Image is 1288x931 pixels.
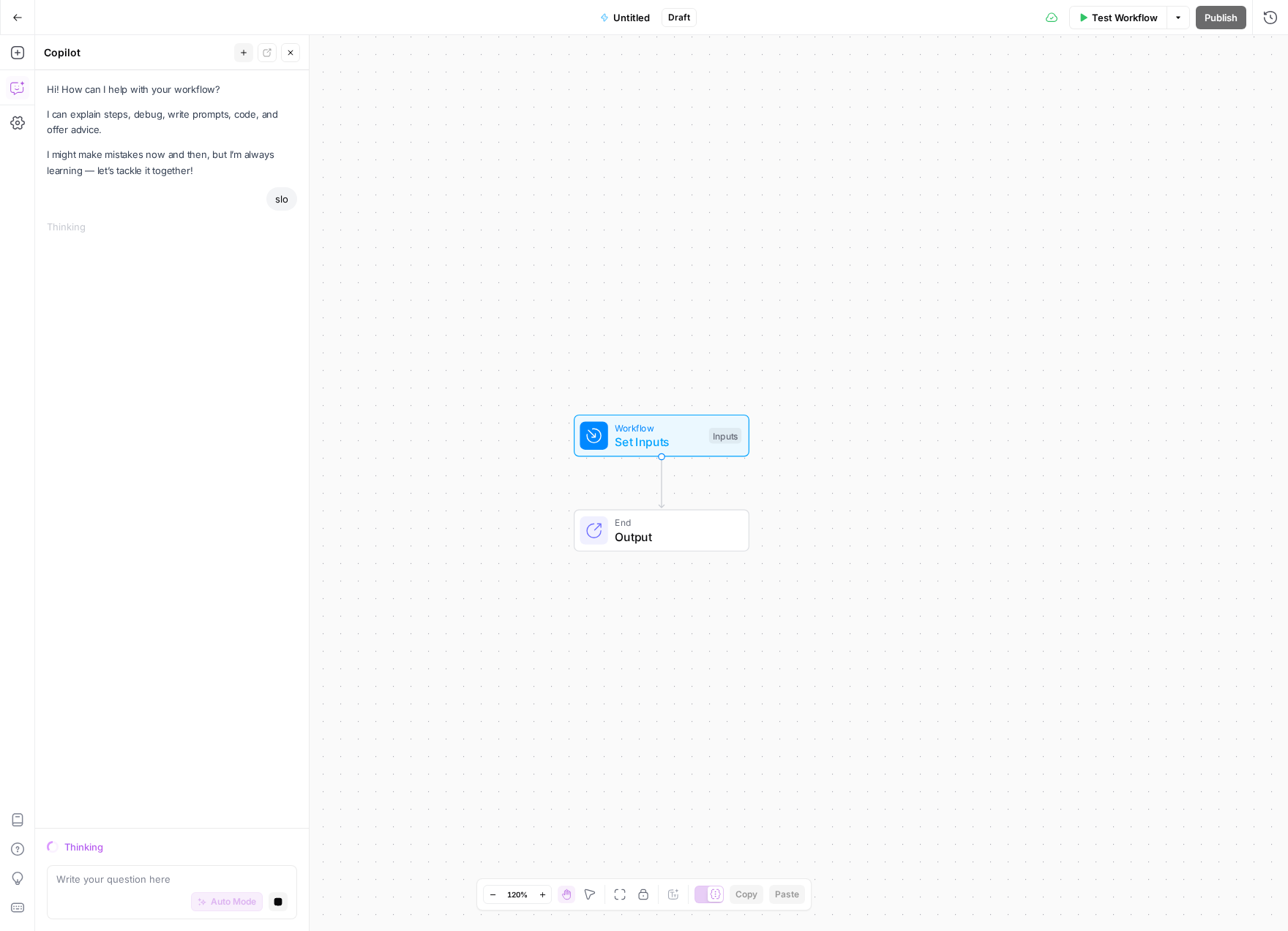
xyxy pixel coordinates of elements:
span: Untitled [613,10,650,25]
span: Copy [735,888,757,901]
div: Thinking [64,840,297,854]
span: End [615,516,734,529]
span: Workflow [615,421,702,434]
div: Inputs [709,428,741,444]
span: Paste [775,888,799,901]
button: Untitled [591,6,659,29]
button: Copy [730,885,763,904]
div: EndOutput [525,510,798,552]
span: Test Workflow [1092,10,1158,25]
div: ... [86,219,94,234]
span: Set Inputs [615,433,702,451]
button: Auto Mode [191,892,263,911]
p: I can explain steps, debug, write prompts, code, and offer advice. [47,107,297,137]
p: I might make mistakes now and then, but I’m always learning — let’s tackle it together! [47,147,297,178]
p: Hi! How can I help with your workflow? [47,82,297,97]
div: slo [266,187,297,211]
span: Auto Mode [211,895,256,908]
span: Publish [1205,10,1238,25]
div: WorkflowSet InputsInputs [525,415,798,457]
g: Edge from start to end [659,457,664,508]
button: Test Workflow [1069,6,1167,29]
span: Draft [668,11,690,24]
div: Thinking [47,219,297,234]
span: Output [615,528,734,546]
button: Paste [769,885,805,904]
div: Copilot [44,45,230,60]
span: 120% [507,889,528,900]
button: Publish [1196,6,1246,29]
